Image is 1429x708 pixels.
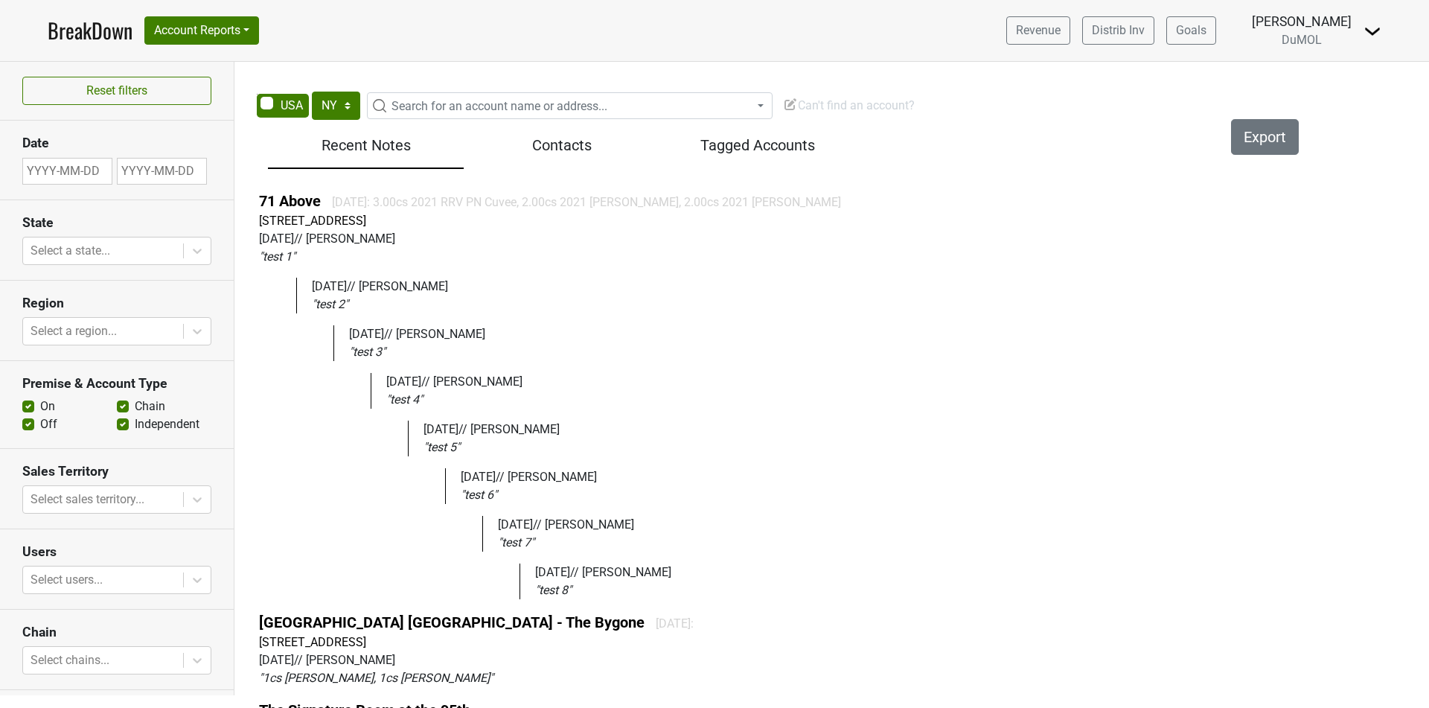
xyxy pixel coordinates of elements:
[498,535,534,549] em: " test 7 "
[259,249,295,264] em: " test 1 "
[259,214,366,228] a: [STREET_ADDRESS]
[668,136,848,154] h5: Tagged Accounts
[22,376,211,392] h3: Premise & Account Type
[386,373,1423,391] div: [DATE] // [PERSON_NAME]
[391,99,607,113] span: Search for an account name or address...
[40,398,55,415] label: On
[135,398,165,415] label: Chain
[312,297,348,311] em: " test 2 "
[783,98,915,112] span: Can't find an account?
[332,195,841,209] span: [DATE]: 3.00cs 2021 RRV PN Cuvee, 2.00cs 2021 [PERSON_NAME], 2.00cs 2021 [PERSON_NAME]
[1166,16,1216,45] a: Goals
[423,440,460,454] em: " test 5 "
[349,325,1423,343] div: [DATE] // [PERSON_NAME]
[1282,33,1322,47] span: DuMOL
[135,415,199,433] label: Independent
[22,625,211,640] h3: Chain
[535,583,572,597] em: " test 8 "
[259,635,366,649] a: [STREET_ADDRESS]
[386,392,423,406] em: " test 4 "
[1231,119,1299,155] button: Export
[22,135,211,151] h3: Date
[1006,16,1070,45] a: Revenue
[535,564,1423,581] div: [DATE] // [PERSON_NAME]
[498,516,1423,534] div: [DATE] // [PERSON_NAME]
[40,415,57,433] label: Off
[656,616,694,631] span: [DATE]:
[259,651,1423,669] div: [DATE] // [PERSON_NAME]
[1364,22,1381,40] img: Dropdown Menu
[48,15,132,46] a: BreakDown
[275,136,456,154] h5: Recent Notes
[423,421,1423,438] div: [DATE] // [PERSON_NAME]
[349,345,386,359] em: " test 3 "
[259,613,645,631] a: [GEOGRAPHIC_DATA] [GEOGRAPHIC_DATA] - The Bygone
[22,544,211,560] h3: Users
[259,192,321,210] a: 71 Above
[461,468,1423,486] div: [DATE] // [PERSON_NAME]
[22,296,211,311] h3: Region
[461,488,497,502] em: " test 6 "
[144,16,259,45] button: Account Reports
[22,77,211,105] button: Reset filters
[22,158,112,185] input: YYYY-MM-DD
[259,230,1423,248] div: [DATE] // [PERSON_NAME]
[1082,16,1154,45] a: Distrib Inv
[1252,12,1352,31] div: [PERSON_NAME]
[471,136,652,154] h5: Contacts
[312,278,1423,296] div: [DATE] // [PERSON_NAME]
[22,215,211,231] h3: State
[117,158,207,185] input: YYYY-MM-DD
[783,97,798,112] img: Edit
[22,464,211,479] h3: Sales Territory
[259,671,493,685] em: " 1cs [PERSON_NAME], 1cs [PERSON_NAME] "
